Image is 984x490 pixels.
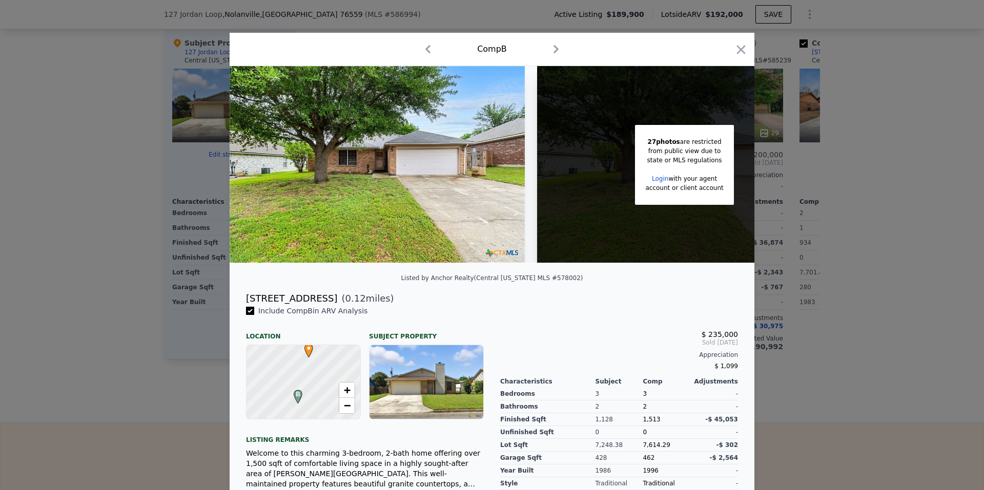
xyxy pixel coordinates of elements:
[500,388,596,400] div: Bedrooms
[344,384,351,396] span: +
[648,138,680,145] span: 27 photos
[645,146,723,156] div: from public view due to
[596,400,643,413] div: 2
[246,291,337,306] div: [STREET_ADDRESS]
[230,66,525,263] img: Property Img
[500,477,596,490] div: Style
[596,388,643,400] div: 3
[500,400,596,413] div: Bathrooms
[643,400,690,413] div: 2
[690,388,738,400] div: -
[645,156,723,165] div: state or MLS regulations
[246,428,484,444] div: Listing remarks
[500,439,596,452] div: Lot Sqft
[668,175,717,182] span: with your agent
[690,477,738,490] div: -
[254,307,372,315] span: Include Comp B in ARV Analysis
[596,464,643,477] div: 1986
[302,340,316,356] span: •
[710,454,738,461] span: -$ 2,564
[690,426,738,439] div: -
[246,448,484,489] div: Welcome to this charming 3-bedroom, 2-bath home offering over 1,500 sqft of comfortable living sp...
[596,477,643,490] div: Traditional
[643,429,647,436] span: 0
[500,426,596,439] div: Unfinished Sqft
[643,377,690,386] div: Comp
[716,441,738,449] span: -$ 302
[643,441,670,449] span: 7,614.29
[344,399,351,412] span: −
[714,363,738,370] span: $ 1,099
[401,274,583,282] div: Listed by Anchor Realty (Central [US_STATE] MLS #578002)
[596,439,643,452] div: 7,248.38
[596,377,643,386] div: Subject
[500,377,596,386] div: Characteristics
[690,377,738,386] div: Adjustments
[500,413,596,426] div: Finished Sqft
[302,344,308,350] div: •
[652,175,668,182] a: Login
[643,416,660,423] span: 1,513
[596,426,643,439] div: 0
[337,291,394,306] span: ( miles)
[702,330,738,338] span: $ 235,000
[345,293,366,304] span: 0.12
[500,464,596,477] div: Year Built
[643,454,654,461] span: 462
[643,477,690,490] div: Traditional
[291,390,305,399] span: B
[339,382,355,398] a: Zoom in
[246,324,361,340] div: Location
[500,338,738,347] span: Sold [DATE]
[369,324,484,340] div: Subject Property
[643,464,690,477] div: 1996
[339,398,355,413] a: Zoom out
[643,390,647,397] span: 3
[596,452,643,464] div: 428
[500,351,738,359] div: Appreciation
[645,183,723,193] div: account or client account
[690,400,738,413] div: -
[500,452,596,464] div: Garage Sqft
[291,390,297,396] div: B
[690,464,738,477] div: -
[477,43,507,55] div: Comp B
[645,137,723,146] div: are restricted
[596,413,643,426] div: 1,128
[705,416,738,423] span: -$ 45,053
